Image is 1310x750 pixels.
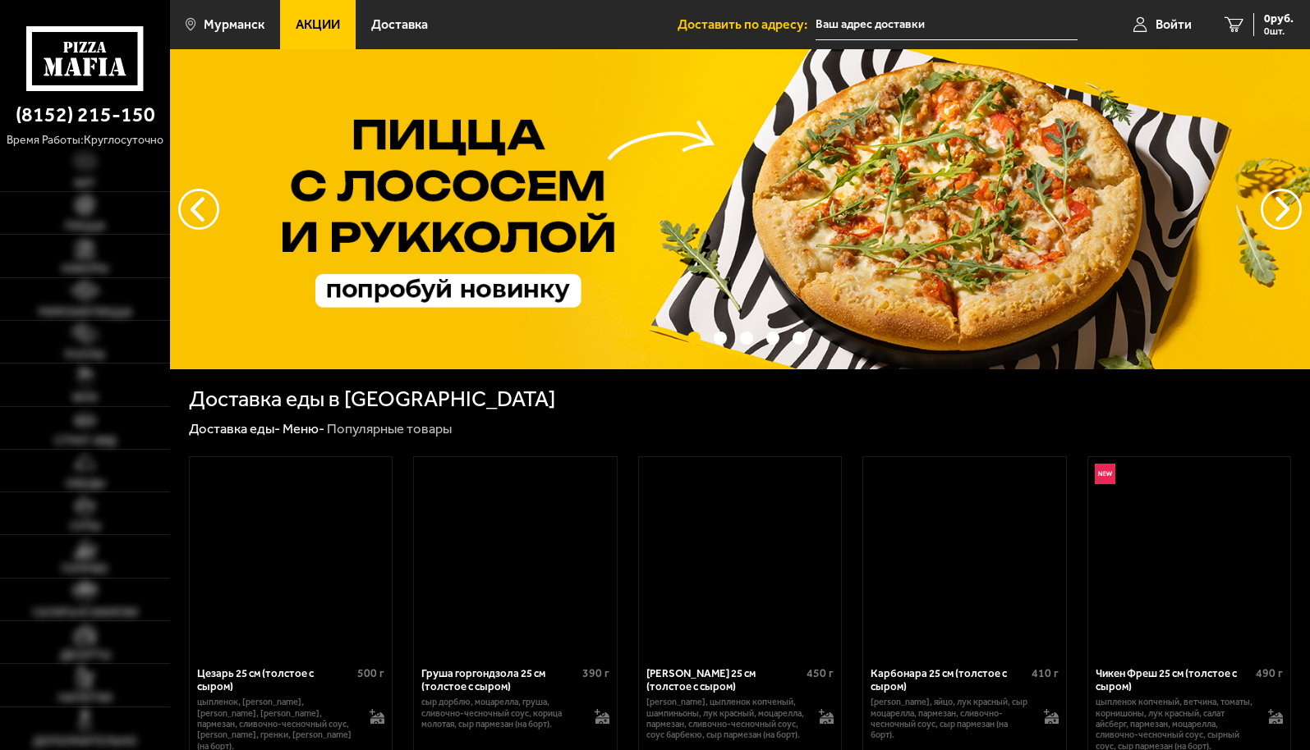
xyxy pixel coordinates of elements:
[1264,26,1294,36] span: 0 шт.
[60,650,111,661] span: Десерты
[807,666,834,680] span: 450 г
[1096,667,1252,693] div: Чикен Фреш 25 см (толстое с сыром)
[296,18,340,31] span: Акции
[39,307,132,318] span: Римская пицца
[70,521,101,533] span: Супы
[1088,457,1291,656] a: НовинкаЧикен Фреш 25 см (толстое с сыром)
[793,332,806,345] button: точки переключения
[421,667,577,693] div: Груша горгондзола 25 см (толстое с сыром)
[1156,18,1192,31] span: Войти
[1264,13,1294,25] span: 0 руб.
[66,478,105,490] span: Обеды
[1095,464,1115,484] img: Новинка
[582,666,609,680] span: 390 г
[189,388,555,410] h1: Доставка еды в [GEOGRAPHIC_DATA]
[1261,189,1302,230] button: предыдущий
[189,420,280,437] a: Доставка еды-
[639,457,842,656] a: Чикен Барбекю 25 см (толстое с сыром)
[687,332,701,345] button: точки переключения
[357,666,384,680] span: 500 г
[74,178,96,190] span: Хит
[72,392,98,404] span: WOK
[714,332,727,345] button: точки переключения
[371,18,428,31] span: Доставка
[54,436,116,447] span: Стрит-фуд
[871,697,1030,740] p: [PERSON_NAME], яйцо, лук красный, сыр Моцарелла, пармезан, сливочно-чесночный соус, сыр пармезан ...
[65,350,105,361] span: Роллы
[62,263,108,275] span: Наборы
[766,332,779,345] button: точки переключения
[678,18,816,31] span: Доставить по адресу:
[863,457,1066,656] a: Карбонара 25 см (толстое с сыром)
[65,221,105,232] span: Пицца
[414,457,617,656] a: Груша горгондзола 25 см (толстое с сыром)
[204,18,264,31] span: Мурманск
[1256,666,1283,680] span: 490 г
[646,667,802,693] div: [PERSON_NAME] 25 см (толстое с сыром)
[190,457,393,656] a: Цезарь 25 см (толстое с сыром)
[197,667,353,693] div: Цезарь 25 см (толстое с сыром)
[58,693,113,704] span: Напитки
[33,607,138,619] span: Салаты и закуски
[1032,666,1059,680] span: 410 г
[871,667,1027,693] div: Карбонара 25 см (толстое с сыром)
[178,189,219,230] button: следующий
[62,564,108,575] span: Горячее
[283,420,324,437] a: Меню-
[33,736,137,748] span: Дополнительно
[646,697,806,740] p: [PERSON_NAME], цыпленок копченый, шампиньоны, лук красный, моцарелла, пармезан, сливочно-чесночны...
[816,10,1078,40] input: Ваш адрес доставки
[740,332,753,345] button: точки переключения
[421,697,581,729] p: сыр дорблю, моцарелла, груша, сливочно-чесночный соус, корица молотая, сыр пармезан (на борт).
[327,420,452,438] div: Популярные товары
